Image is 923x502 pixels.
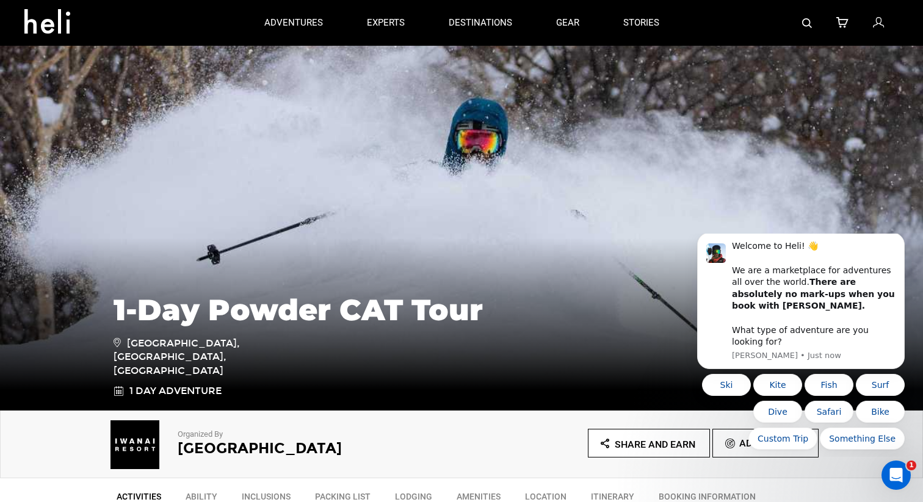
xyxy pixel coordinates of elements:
span: [GEOGRAPHIC_DATA], [GEOGRAPHIC_DATA], [GEOGRAPHIC_DATA] [114,335,288,379]
button: Quick reply: Safari [126,167,175,189]
button: Quick reply: Surf [177,140,226,162]
span: 1 Day Adventure [129,384,222,398]
img: search-bar-icon.svg [802,18,812,28]
iframe: Intercom live chat [881,461,911,490]
b: There are absolutely no mark-ups when you book with [PERSON_NAME]. [53,43,216,77]
p: experts [367,16,405,29]
div: Welcome to Heli! 👋 We are a marketplace for adventures all over the world. What type of adventure... [53,7,217,114]
span: 1 [907,461,916,470]
button: Quick reply: Something Else [141,194,226,216]
p: Organized By [178,429,428,440]
p: Message from Carl, sent Just now [53,117,217,127]
span: Share and Earn [615,439,695,450]
button: Quick reply: Dive [74,167,123,189]
div: Quick reply options [18,140,226,216]
p: adventures [264,16,323,29]
h2: [GEOGRAPHIC_DATA] [178,440,428,456]
button: Quick reply: Ski [23,140,72,162]
img: Profile image for Carl [27,10,47,29]
button: Quick reply: Custom Trip [70,194,139,216]
p: destinations [449,16,512,29]
h1: 1-Day Powder CAT Tour [114,293,809,326]
iframe: Intercom notifications message [679,234,923,457]
button: Quick reply: Bike [177,167,226,189]
button: Quick reply: Fish [126,140,175,162]
button: Quick reply: Kite [74,140,123,162]
div: Message content [53,7,217,114]
img: d4d51e56ba51b71ae92b8dc13b1be08e.png [104,420,165,469]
